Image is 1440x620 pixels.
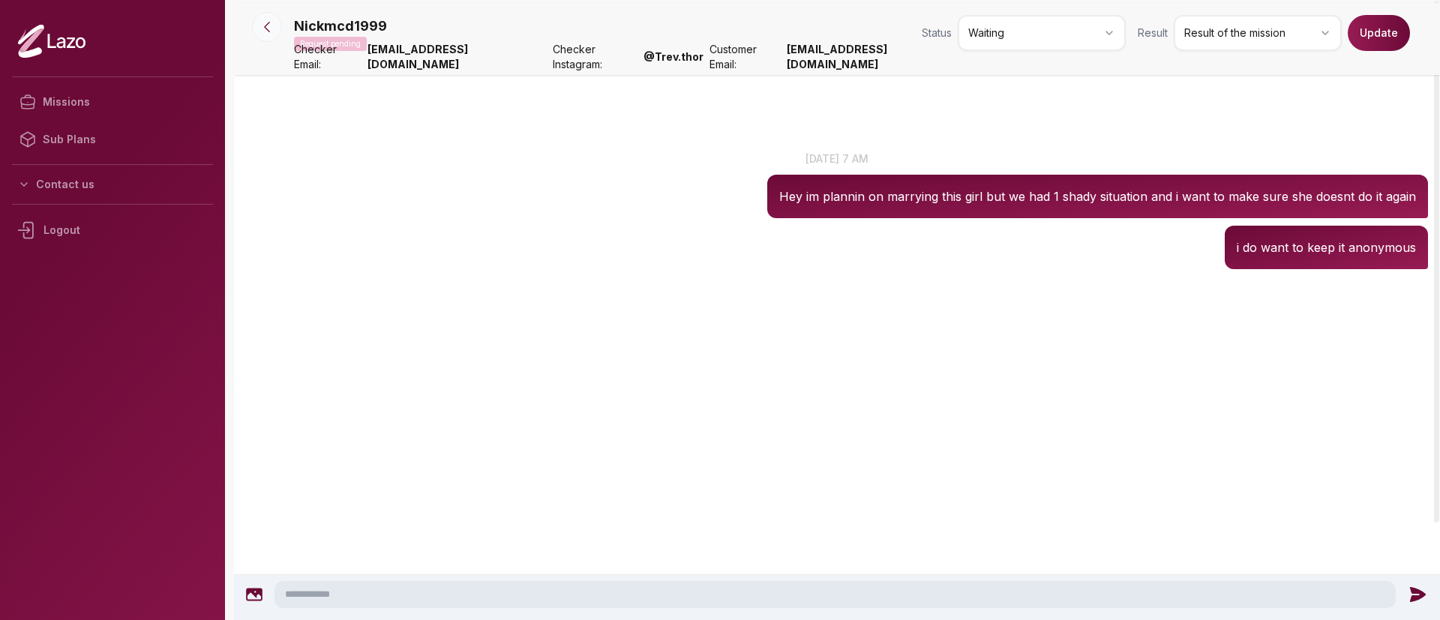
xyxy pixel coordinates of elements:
[1348,15,1410,51] button: Update
[922,25,952,40] span: Status
[234,151,1440,166] p: [DATE] 7 am
[294,42,361,72] span: Checker Email:
[779,187,1416,206] p: Hey im plannin on marrying this girl but we had 1 shady situation and i want to make sure she doe...
[12,83,213,121] a: Missions
[12,171,213,198] button: Contact us
[367,42,547,72] strong: [EMAIL_ADDRESS][DOMAIN_NAME]
[12,211,213,250] div: Logout
[294,37,367,51] p: Request pending
[787,42,966,72] strong: [EMAIL_ADDRESS][DOMAIN_NAME]
[12,121,213,158] a: Sub Plans
[294,16,387,37] p: Nickmcd1999
[643,49,703,64] strong: @ Trev.thor
[1237,238,1416,257] p: i do want to keep it anonymous
[1138,25,1168,40] span: Result
[553,42,637,72] span: Checker Instagram:
[709,42,781,72] span: Customer Email:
